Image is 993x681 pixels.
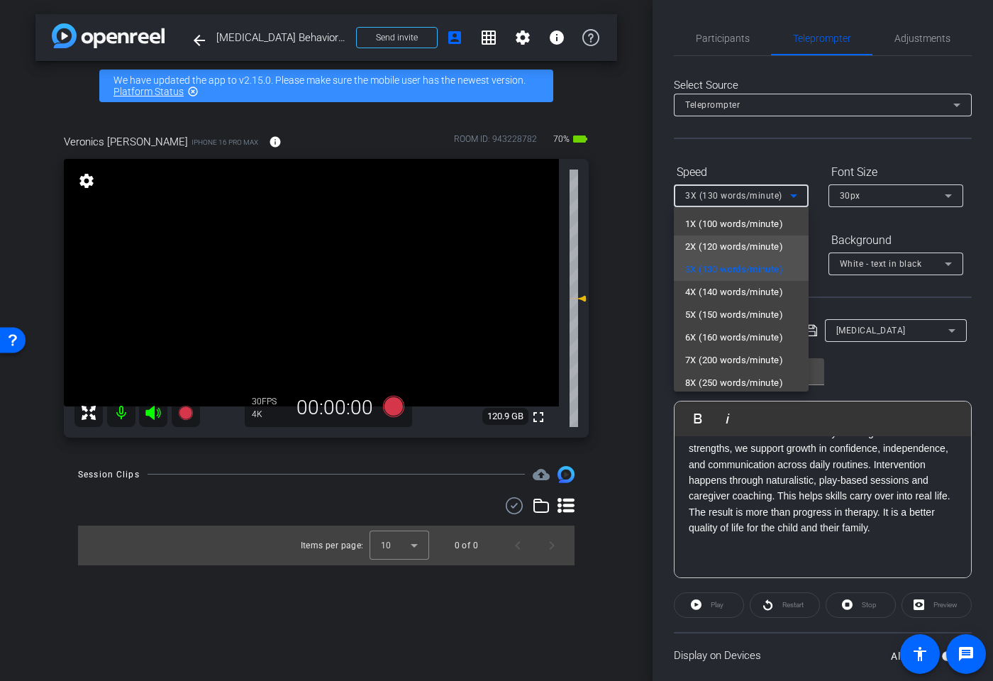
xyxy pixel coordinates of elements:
[685,238,783,255] span: 2X (120 words/minute)
[685,284,783,301] span: 4X (140 words/minute)
[685,216,783,233] span: 1X (100 words/minute)
[685,352,783,369] span: 7X (200 words/minute)
[685,261,783,278] span: 3X (130 words/minute)
[685,375,783,392] span: 8X (250 words/minute)
[685,306,783,323] span: 5X (150 words/minute)
[685,329,783,346] span: 6X (160 words/minute)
